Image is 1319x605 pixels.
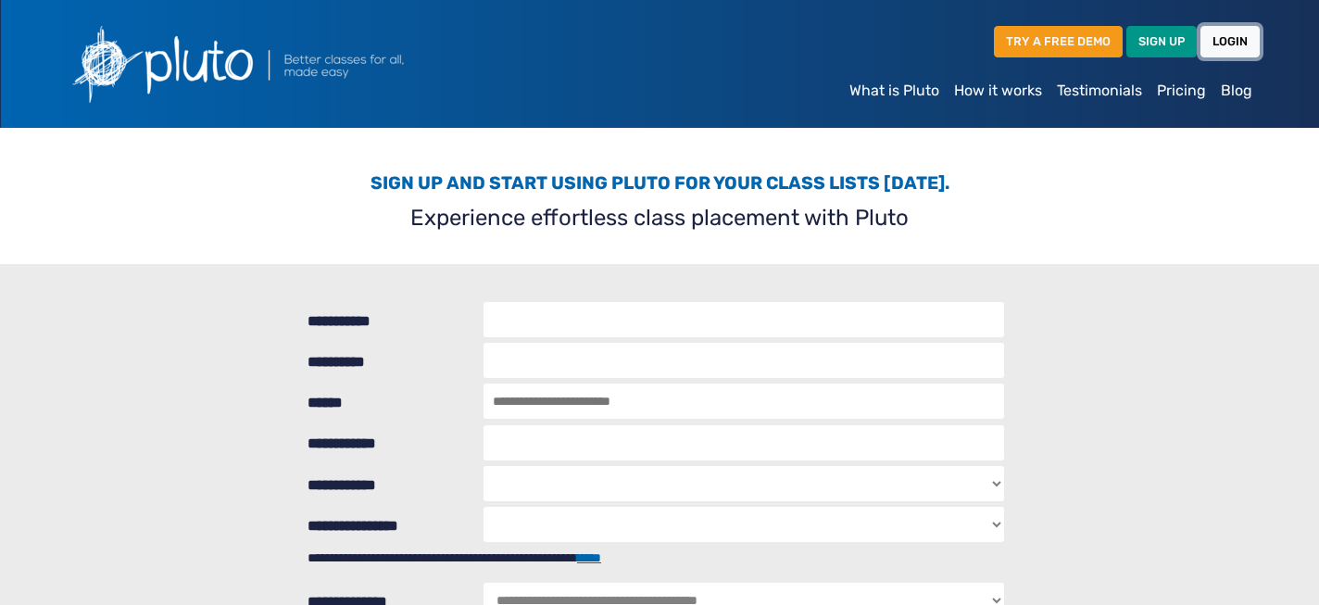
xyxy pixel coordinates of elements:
a: How it works [947,72,1049,109]
a: LOGIN [1200,26,1260,57]
a: TRY A FREE DEMO [994,26,1123,57]
a: What is Pluto [842,72,947,109]
a: SIGN UP [1126,26,1197,57]
a: Pricing [1149,72,1213,109]
p: Experience effortless class placement with Pluto [70,201,1249,234]
img: Pluto logo with the text Better classes for all, made easy [59,15,504,113]
a: Testimonials [1049,72,1149,109]
h3: Sign up and start using Pluto for your class lists [DATE]. [70,172,1249,194]
a: Blog [1213,72,1260,109]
